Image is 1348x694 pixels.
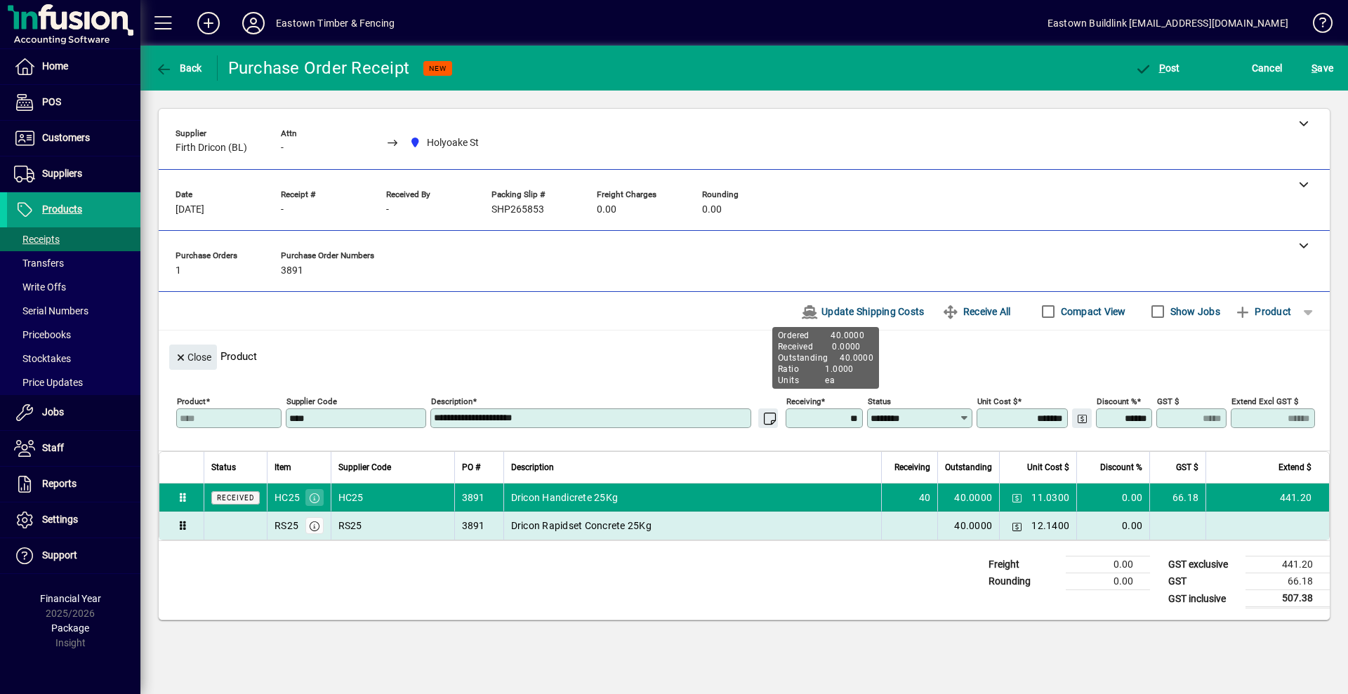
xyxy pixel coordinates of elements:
span: - [281,204,284,215]
span: Firth Dricon (BL) [176,142,247,154]
button: Save [1308,55,1337,81]
a: Price Updates [7,371,140,394]
div: Ordered 40.0000 Received 0.0000 Outstanding 40.0000 Ratio 1.0000 Units ea [772,327,879,389]
span: POS [42,96,61,107]
td: RS25 [331,512,454,540]
button: Close [169,345,217,370]
span: - [281,142,284,154]
td: 40.0000 [937,483,999,512]
td: GST exclusive [1161,556,1245,573]
span: Price Updates [14,377,83,388]
span: Description [511,460,554,475]
span: Suppliers [42,168,82,179]
span: ave [1311,57,1333,79]
mat-label: Status [868,396,891,406]
div: Eastown Timber & Fencing [276,12,395,34]
span: Receive All [942,300,1010,323]
td: 441.20 [1245,556,1330,573]
td: GST inclusive [1161,590,1245,608]
span: Holyoake St [427,135,479,150]
span: Jobs [42,406,64,418]
span: Stocktakes [14,353,71,364]
a: Stocktakes [7,347,140,371]
span: Product [1234,300,1291,323]
span: Holyoake St [406,134,485,152]
span: Transfers [14,258,64,269]
span: Financial Year [40,593,101,604]
span: Discount % [1100,460,1142,475]
a: Settings [7,502,140,538]
span: 0.00 [702,204,722,215]
span: ost [1135,62,1180,74]
a: Receipts [7,227,140,251]
td: 3891 [454,483,503,512]
span: GST $ [1176,460,1198,475]
td: 0.00 [1066,556,1150,573]
button: Product [1227,299,1298,324]
span: Package [51,622,89,634]
span: S [1311,62,1317,74]
a: Jobs [7,395,140,430]
span: SHP265853 [491,204,544,215]
span: Reports [42,478,77,489]
button: Post [1131,55,1184,81]
span: 1 [176,265,181,276]
label: Show Jobs [1168,305,1220,319]
span: Cancel [1252,57,1283,79]
span: P [1159,62,1165,74]
div: HC25 [275,491,300,505]
span: [DATE] [176,204,204,215]
span: Settings [42,514,78,525]
span: Back [155,62,202,74]
span: PO # [462,460,480,475]
app-page-header-button: Back [140,55,218,81]
mat-label: Product [177,396,206,406]
mat-label: Description [431,396,473,406]
mat-label: GST $ [1157,396,1179,406]
label: Compact View [1058,305,1126,319]
span: Support [42,549,77,561]
a: Reports [7,467,140,502]
button: Add [186,11,231,36]
div: RS25 [275,519,298,533]
span: Products [42,203,82,215]
a: Support [7,538,140,573]
td: 3891 [454,512,503,540]
span: Item [275,460,291,475]
span: Receipts [14,234,60,245]
button: Change Price Levels [1007,516,1026,535]
a: Knowledge Base [1302,3,1330,48]
span: Update Shipping Costs [801,300,925,323]
a: Staff [7,431,140,466]
span: Customers [42,132,90,143]
span: Close [175,346,211,369]
span: Serial Numbers [14,305,88,316]
span: Write Offs [14,281,66,293]
div: Eastown Buildlink [EMAIL_ADDRESS][DOMAIN_NAME] [1048,12,1288,34]
button: Profile [231,11,276,36]
td: 0.00 [1066,573,1150,590]
span: Pricebooks [14,329,71,340]
span: 3891 [281,265,303,276]
span: Status [211,460,236,475]
a: Transfers [7,251,140,275]
a: Suppliers [7,156,140,192]
td: 0.00 [1076,483,1149,512]
span: Home [42,60,68,72]
a: Write Offs [7,275,140,299]
span: Supplier Code [338,460,391,475]
span: 12.1400 [1031,519,1069,533]
td: Dricon Rapidset Concrete 25Kg [503,512,882,540]
span: Receiving [894,460,930,475]
a: Home [7,49,140,84]
td: Dricon Handicrete 25Kg [503,483,882,512]
div: Purchase Order Receipt [228,57,410,79]
span: - [386,204,389,215]
span: Outstanding [945,460,992,475]
button: Change Price Levels [1007,488,1026,507]
span: Received [217,494,254,502]
mat-label: Unit Cost $ [977,396,1017,406]
span: NEW [429,64,447,73]
button: Change Price Levels [1072,408,1092,428]
mat-label: Extend excl GST $ [1231,396,1298,406]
